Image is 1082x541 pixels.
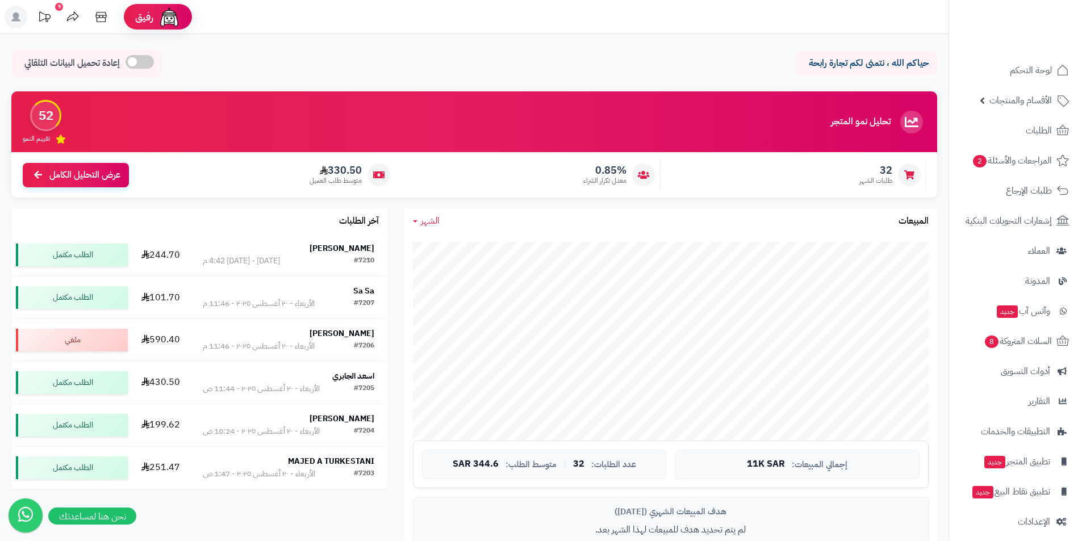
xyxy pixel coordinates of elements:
span: عرض التحليل الكامل [49,169,120,182]
a: طلبات الإرجاع [956,177,1075,204]
div: الأربعاء - ٢٠ أغسطس ٢٠٢٥ - 11:46 م [203,298,315,309]
a: الشهر [413,215,440,228]
a: السلات المتروكة8 [956,328,1075,355]
a: تحديثات المنصة [30,6,59,31]
span: لوحة التحكم [1010,62,1052,78]
span: الإعدادات [1018,514,1050,530]
span: تطبيق نقاط البيع [971,484,1050,500]
div: #7205 [354,383,374,395]
h3: تحليل نمو المتجر [831,117,891,127]
strong: [PERSON_NAME] [310,413,374,425]
div: الطلب مكتمل [16,414,128,437]
span: تقييم النمو [23,134,50,144]
a: لوحة التحكم [956,57,1075,84]
span: المدونة [1025,273,1050,289]
div: #7206 [354,341,374,352]
h3: آخر الطلبات [339,216,379,227]
span: | [563,460,566,468]
span: 0.85% [583,164,626,177]
a: المدونة [956,267,1075,295]
div: #7210 [354,255,374,267]
span: 32 [573,459,584,469]
span: 8 [985,335,999,348]
span: متوسط طلب العميل [310,176,362,186]
div: #7203 [354,468,374,480]
a: الطلبات [956,117,1075,144]
strong: MAJED A TURKESTANI [288,455,374,467]
span: 32 [859,164,892,177]
a: أدوات التسويق [956,358,1075,385]
span: وآتس آب [996,303,1050,319]
span: الشهر [421,214,440,228]
div: الطلب مكتمل [16,456,128,479]
p: لم يتم تحديد هدف للمبيعات لهذا الشهر بعد. [422,523,920,536]
div: الأربعاء - ٢٠ أغسطس ٢٠٢٥ - 1:47 ص [203,468,315,480]
span: جديد [984,456,1005,468]
td: 244.70 [132,234,190,276]
div: ملغي [16,329,128,351]
div: الطلب مكتمل [16,244,128,266]
span: معدل تكرار الشراء [583,176,626,186]
h3: المبيعات [899,216,929,227]
a: تطبيق المتجرجديد [956,448,1075,475]
div: [DATE] - [DATE] 4:42 م [203,255,280,267]
a: وآتس آبجديد [956,297,1075,325]
td: 590.40 [132,319,190,361]
span: تطبيق المتجر [983,454,1050,469]
a: الإعدادات [956,508,1075,535]
span: الطلبات [1026,123,1052,139]
td: 430.50 [132,362,190,404]
span: 11K SAR [747,459,785,469]
strong: اسعد الجابري [332,370,374,382]
strong: [PERSON_NAME] [310,242,374,254]
div: #7207 [354,298,374,309]
div: #7204 [354,426,374,437]
div: 9 [55,3,63,11]
td: 251.47 [132,447,190,489]
img: logo-2.png [1005,32,1071,56]
span: جديد [972,486,993,498]
span: أدوات التسويق [1001,363,1050,379]
a: التطبيقات والخدمات [956,418,1075,445]
span: التقارير [1029,393,1050,409]
div: هدف المبيعات الشهري ([DATE]) [422,506,920,518]
span: إشعارات التحويلات البنكية [966,213,1052,229]
strong: [PERSON_NAME] [310,328,374,339]
span: جديد [997,305,1018,318]
img: ai-face.png [158,6,181,28]
a: تطبيق نقاط البيعجديد [956,478,1075,505]
span: عدد الطلبات: [591,460,636,469]
span: السلات المتروكة [984,333,1052,349]
span: الأقسام والمنتجات [989,93,1052,108]
span: المراجعات والأسئلة [972,153,1052,169]
div: الطلب مكتمل [16,286,128,309]
div: الطلب مكتمل [16,371,128,394]
strong: Sa Sa [353,285,374,297]
span: إعادة تحميل البيانات التلقائي [24,57,120,70]
span: رفيق [135,10,153,24]
span: 2 [973,155,987,167]
span: 344.6 SAR [453,459,499,469]
span: 330.50 [310,164,362,177]
span: طلبات الإرجاع [1006,183,1052,199]
p: حياكم الله ، نتمنى لكم تجارة رابحة [804,57,929,70]
span: متوسط الطلب: [506,460,557,469]
div: الأربعاء - ٢٠ أغسطس ٢٠٢٥ - 11:44 ص [203,383,320,395]
a: التقارير [956,388,1075,415]
td: 101.70 [132,276,190,318]
a: عرض التحليل الكامل [23,163,129,187]
a: إشعارات التحويلات البنكية [956,207,1075,234]
a: المراجعات والأسئلة2 [956,147,1075,174]
span: طلبات الشهر [859,176,892,186]
a: العملاء [956,237,1075,265]
div: الأربعاء - ٢٠ أغسطس ٢٠٢٥ - 10:24 ص [203,426,320,437]
span: إجمالي المبيعات: [792,460,847,469]
td: 199.62 [132,404,190,446]
span: التطبيقات والخدمات [981,423,1050,439]
span: العملاء [1028,243,1050,259]
div: الأربعاء - ٢٠ أغسطس ٢٠٢٥ - 11:46 م [203,341,315,352]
